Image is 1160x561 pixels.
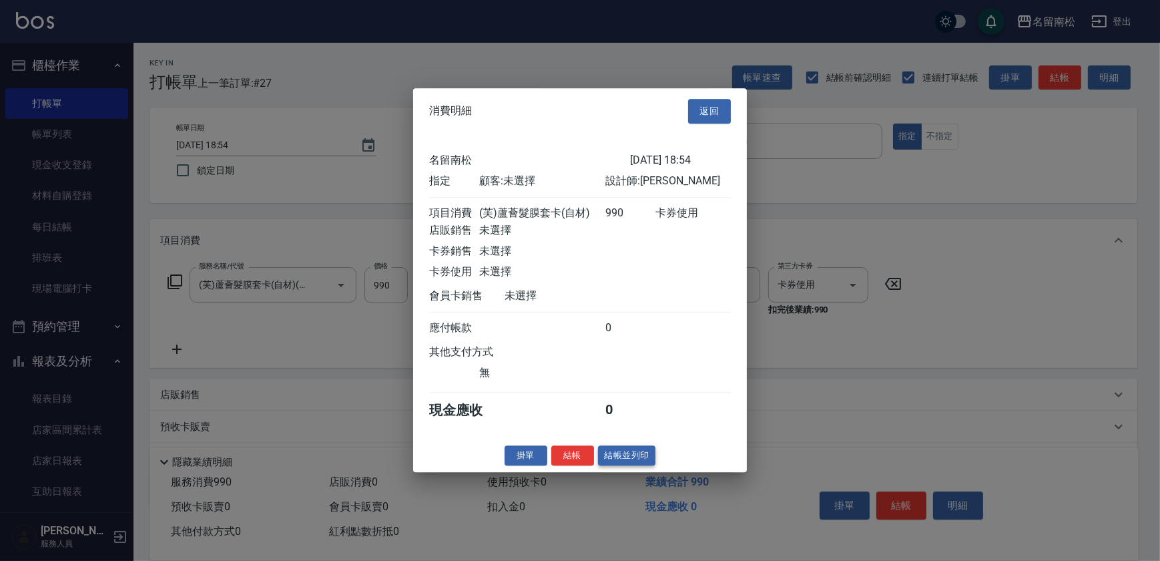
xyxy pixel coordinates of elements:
div: 項目消費 [429,206,479,220]
div: (芙)蘆薈髮膜套卡(自材) [479,206,605,220]
div: 店販銷售 [429,224,479,238]
div: 0 [605,321,655,335]
span: 消費明細 [429,105,472,118]
div: 990 [605,206,655,220]
div: 0 [605,401,655,419]
button: 返回 [688,99,731,124]
div: 卡券使用 [429,265,479,279]
div: 名留南松 [429,154,630,168]
div: 卡券使用 [655,206,731,220]
button: 掛單 [505,445,547,466]
div: 無 [479,366,605,380]
div: 卡券銷售 [429,244,479,258]
div: 其他支付方式 [429,345,530,359]
div: 現金應收 [429,401,505,419]
div: [DATE] 18:54 [630,154,731,168]
div: 會員卡銷售 [429,289,505,303]
div: 未選擇 [479,265,605,279]
div: 指定 [429,174,479,188]
div: 應付帳款 [429,321,479,335]
div: 未選擇 [479,224,605,238]
button: 結帳 [551,445,594,466]
div: 未選擇 [505,289,630,303]
button: 結帳並列印 [598,445,656,466]
div: 設計師: [PERSON_NAME] [605,174,731,188]
div: 未選擇 [479,244,605,258]
div: 顧客: 未選擇 [479,174,605,188]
